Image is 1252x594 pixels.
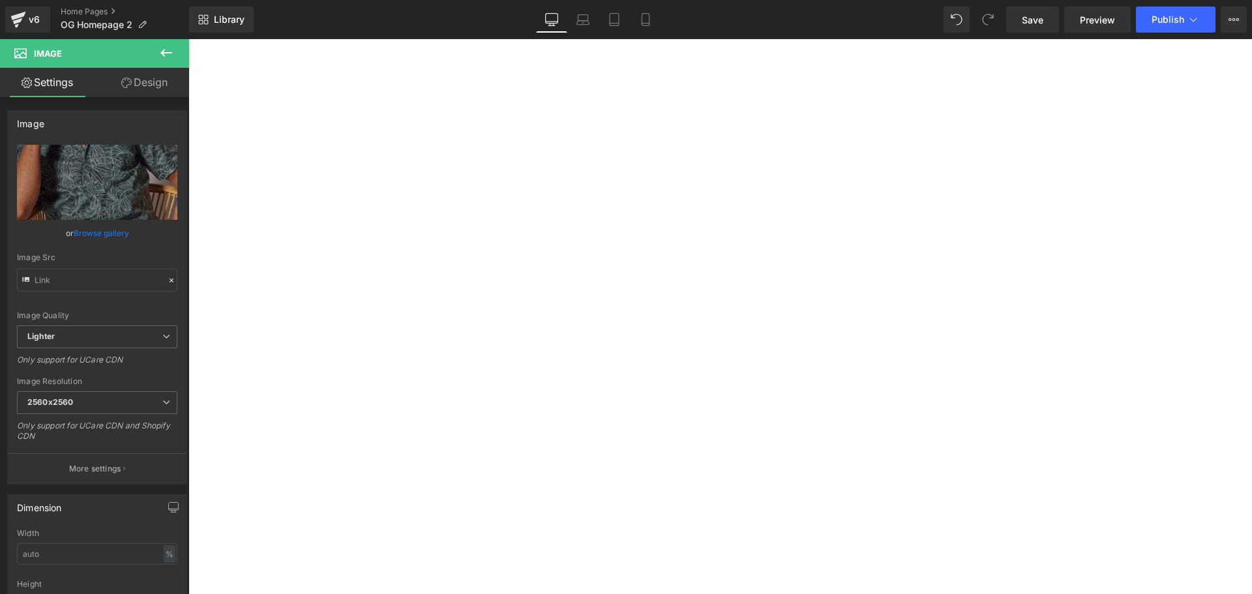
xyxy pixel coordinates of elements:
[61,20,132,30] span: OG Homepage 2
[74,222,129,245] a: Browse gallery
[17,253,177,262] div: Image Src
[1022,13,1043,27] span: Save
[17,580,177,589] div: Height
[27,331,55,341] b: Lighter
[975,7,1001,33] button: Redo
[17,421,177,450] div: Only support for UCare CDN and Shopify CDN
[1080,13,1115,27] span: Preview
[17,311,177,320] div: Image Quality
[214,14,245,25] span: Library
[27,397,73,407] b: 2560x2560
[17,495,62,513] div: Dimension
[8,453,186,484] button: More settings
[1152,14,1184,25] span: Publish
[17,355,177,374] div: Only support for UCare CDN
[164,545,175,563] div: %
[34,48,62,59] span: Image
[17,226,177,240] div: or
[69,463,121,475] p: More settings
[26,11,42,28] div: v6
[599,7,630,33] a: Tablet
[1064,7,1131,33] a: Preview
[630,7,661,33] a: Mobile
[944,7,970,33] button: Undo
[189,7,254,33] a: New Library
[17,269,177,291] input: Link
[17,111,44,129] div: Image
[1136,7,1215,33] button: Publish
[17,529,177,538] div: Width
[536,7,567,33] a: Desktop
[61,7,189,17] a: Home Pages
[5,7,50,33] a: v6
[1221,7,1247,33] button: More
[17,543,177,565] input: auto
[17,377,177,386] div: Image Resolution
[567,7,599,33] a: Laptop
[97,68,192,97] a: Design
